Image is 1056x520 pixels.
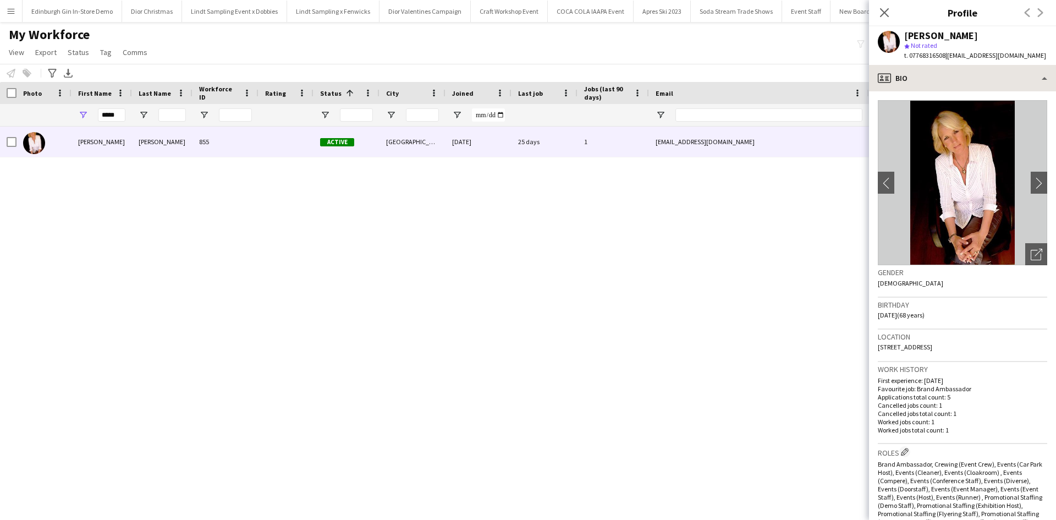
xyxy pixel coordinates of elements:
span: [DATE] (68 years) [878,311,925,319]
button: Lindt Sampling x Fenwicks [287,1,380,22]
span: [STREET_ADDRESS] [878,343,932,351]
input: Joined Filter Input [472,108,505,122]
h3: Roles [878,446,1047,458]
span: Tag [100,47,112,57]
div: [EMAIL_ADDRESS][DOMAIN_NAME] [649,127,869,157]
p: Worked jobs total count: 1 [878,426,1047,434]
div: 25 days [512,127,577,157]
div: [PERSON_NAME] [71,127,132,157]
h3: Profile [869,6,1056,20]
span: Active [320,138,354,146]
button: Open Filter Menu [139,110,148,120]
button: Lindt Sampling Event x Dobbies [182,1,287,22]
span: Jobs (last 90 days) [584,85,629,101]
span: Last Name [139,89,171,97]
span: Photo [23,89,42,97]
button: Edinburgh Gin In-Store Demo [23,1,122,22]
input: First Name Filter Input [98,108,125,122]
span: Email [656,89,673,97]
span: View [9,47,24,57]
span: Export [35,47,57,57]
span: City [386,89,399,97]
div: [PERSON_NAME] [904,31,978,41]
span: | [EMAIL_ADDRESS][DOMAIN_NAME] [945,51,1046,59]
button: Soda Stream Trade Shows [691,1,782,22]
div: [GEOGRAPHIC_DATA] [380,127,446,157]
span: Status [68,47,89,57]
button: New Board [831,1,879,22]
span: Last job [518,89,543,97]
input: Last Name Filter Input [158,108,186,122]
span: Status [320,89,342,97]
input: Email Filter Input [675,108,862,122]
input: City Filter Input [406,108,439,122]
button: Open Filter Menu [78,110,88,120]
span: t. 07768316508 [904,51,945,59]
div: 855 [193,127,258,157]
span: Workforce ID [199,85,239,101]
button: Dior Christmas [122,1,182,22]
span: [DEMOGRAPHIC_DATA] [878,279,943,287]
h3: Gender [878,267,1047,277]
span: Not rated [911,41,937,50]
p: Cancelled jobs total count: 1 [878,409,1047,418]
button: Open Filter Menu [452,110,462,120]
div: Bio [869,65,1056,91]
app-action-btn: Export XLSX [62,67,75,80]
a: Status [63,45,94,59]
button: COCA COLA IAAPA Event [548,1,634,22]
span: Rating [265,89,286,97]
a: View [4,45,29,59]
a: Tag [96,45,116,59]
button: Craft Workshop Event [471,1,548,22]
span: Comms [123,47,147,57]
app-action-btn: Advanced filters [46,67,59,80]
button: Apres Ski 2023 [634,1,691,22]
a: Comms [118,45,152,59]
button: Open Filter Menu [656,110,665,120]
input: Workforce ID Filter Input [219,108,252,122]
button: Open Filter Menu [320,110,330,120]
div: [PERSON_NAME] [132,127,193,157]
span: Joined [452,89,474,97]
p: Favourite job: Brand Ambassador [878,385,1047,393]
button: Event Staff [782,1,831,22]
input: Status Filter Input [340,108,373,122]
span: First Name [78,89,112,97]
p: Worked jobs count: 1 [878,418,1047,426]
img: Crew avatar or photo [878,100,1047,265]
div: Open photos pop-in [1025,243,1047,265]
button: Open Filter Menu [386,110,396,120]
h3: Work history [878,364,1047,374]
p: Applications total count: 5 [878,393,1047,401]
button: Dior Valentines Campaign [380,1,471,22]
div: [DATE] [446,127,512,157]
p: First experience: [DATE] [878,376,1047,385]
h3: Birthday [878,300,1047,310]
img: Inger Stevenson [23,132,45,154]
h3: Location [878,332,1047,342]
a: Export [31,45,61,59]
p: Cancelled jobs count: 1 [878,401,1047,409]
button: Open Filter Menu [199,110,209,120]
div: 1 [577,127,649,157]
span: My Workforce [9,26,90,43]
